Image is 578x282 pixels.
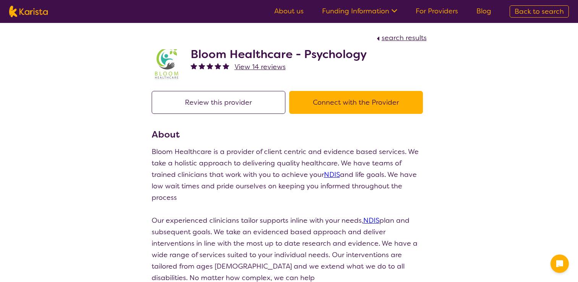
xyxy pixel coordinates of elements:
h3: About [152,128,427,141]
img: Karista logo [9,6,48,17]
a: NDIS [363,216,379,225]
img: fullstar [199,63,205,69]
a: Blog [476,6,491,16]
img: fullstar [215,63,221,69]
p: Bloom Healthcare is a provider of client centric and evidence based services. We take a holistic ... [152,146,427,203]
a: Funding Information [322,6,397,16]
a: search results [375,33,427,42]
a: Back to search [510,5,569,18]
h2: Bloom Healthcare - Psychology [191,47,367,61]
img: fullstar [191,63,197,69]
button: Connect with the Provider [289,91,423,114]
button: Review this provider [152,91,285,114]
img: klsknef2cimwwz0wtkey.jpg [152,49,182,80]
a: About us [274,6,304,16]
img: fullstar [207,63,213,69]
span: Back to search [515,7,564,16]
span: search results [382,33,427,42]
img: fullstar [223,63,229,69]
a: Connect with the Provider [289,98,427,107]
a: For Providers [416,6,458,16]
a: Review this provider [152,98,289,107]
span: View 14 reviews [235,62,286,71]
a: NDIS [324,170,340,179]
a: View 14 reviews [235,61,286,73]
